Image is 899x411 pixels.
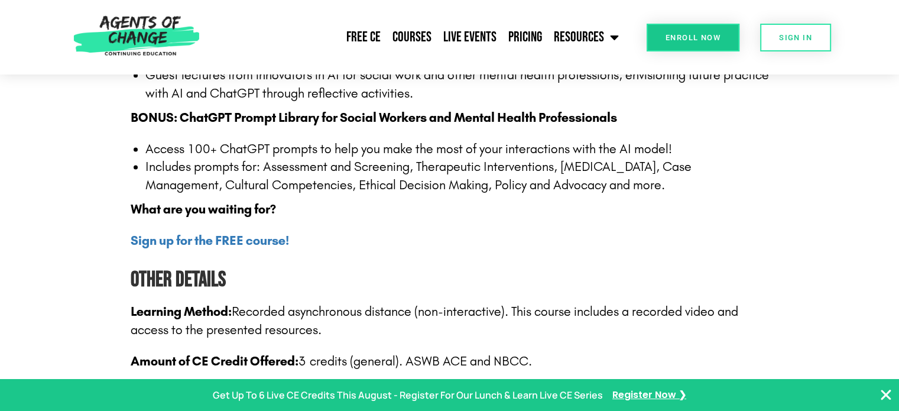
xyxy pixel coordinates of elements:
strong: What are you waiting for? [131,202,276,217]
a: Courses [387,22,437,52]
li: Includes prompts for: Assessment and Screening, Therapeutic Interventions, [MEDICAL_DATA], Case M... [145,158,769,195]
span: SIGN IN [779,34,812,41]
a: Resources [548,22,625,52]
b: Other Details [131,267,226,293]
button: Close Banner [879,388,893,402]
a: Sign up for the FREE course! [131,233,289,248]
strong: BONUS: ChatGPT Prompt Library for Social Workers and Mental Health Professionals [131,110,617,125]
a: Free CE [340,22,387,52]
li: Access 100+ ChatGPT prompts to help you make the most of your interactions with the AI model! [145,140,769,158]
nav: Menu [205,22,625,52]
p: 3 credits (general). ASWB ACE and NBCC. [131,352,769,371]
a: Pricing [502,22,548,52]
span: Amount of CE Credit Offered: [131,354,298,369]
span: Recorded asynchronous distance (non-interactive). This course includes a recorded video and acces... [131,304,738,338]
span: Enroll Now [666,34,721,41]
p: Get Up To 6 Live CE Credits This August - Register For Our Lunch & Learn Live CE Series [213,387,603,404]
a: SIGN IN [760,24,831,51]
a: Register Now ❯ [612,387,686,404]
a: Enroll Now [647,24,739,51]
b: Learning Method: [131,304,232,319]
a: Live Events [437,22,502,52]
li: Guest lectures from innovators in AI for social work and other mental health professions, envisio... [145,66,769,103]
